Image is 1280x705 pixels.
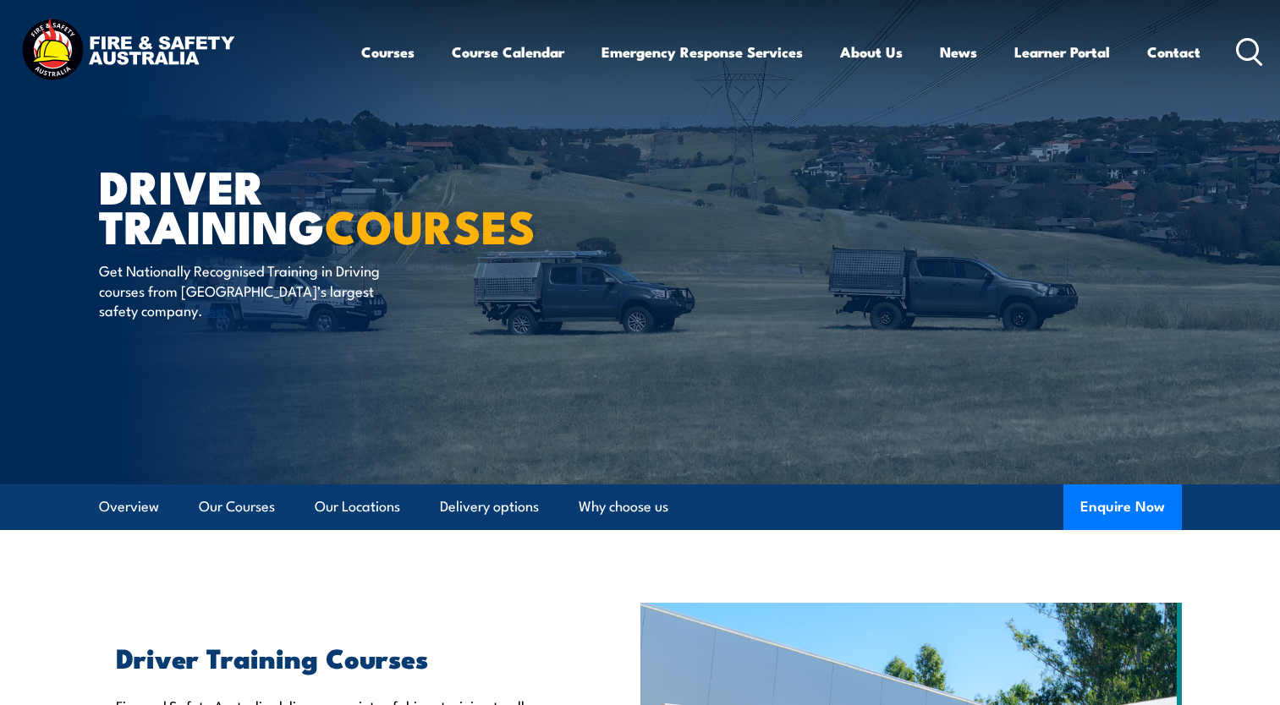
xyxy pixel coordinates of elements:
a: Contact [1147,30,1200,74]
a: About Us [840,30,903,74]
a: Courses [361,30,415,74]
strong: COURSES [325,189,536,260]
a: Our Locations [315,484,400,529]
a: Our Courses [199,484,275,529]
a: Course Calendar [452,30,564,74]
p: Get Nationally Recognised Training in Driving courses from [GEOGRAPHIC_DATA]’s largest safety com... [99,260,408,320]
a: Delivery options [440,484,539,529]
a: Why choose us [579,484,668,529]
a: Overview [99,484,159,529]
a: Emergency Response Services [602,30,803,74]
a: test [203,299,227,320]
h2: Driver Training Courses [116,645,563,669]
button: Enquire Now [1063,484,1182,530]
a: News [940,30,977,74]
a: Learner Portal [1014,30,1110,74]
h1: Driver Training [99,166,517,244]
